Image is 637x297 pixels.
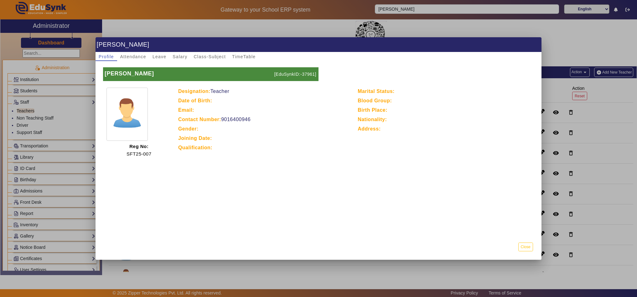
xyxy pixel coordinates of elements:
[153,54,166,59] span: Leave
[173,54,187,59] span: Salary
[178,136,212,141] b: Joining Date:
[518,243,533,251] button: Close
[178,88,351,95] p: Teacher
[96,37,541,52] h1: [PERSON_NAME]
[178,98,212,103] b: Date of Birth:
[106,88,148,141] img: profile.png
[178,89,210,94] b: Designation:
[178,126,199,131] b: Gender:
[178,145,212,150] b: Qualification:
[358,126,381,131] b: Address:
[232,54,256,59] span: TimeTable
[358,89,395,94] b: Marital Status:
[273,67,318,81] p: [EduSynkID:-37961]
[99,54,114,59] span: Profile
[358,98,392,103] b: Blood Group:
[120,54,146,59] span: Attendance
[129,144,148,149] b: Reg No:
[127,151,152,156] span: SFT25-007
[194,54,226,59] span: Class-Subject
[358,107,387,113] b: Birth Place:
[178,116,351,123] p: 9016400946
[358,117,387,122] b: Nationality:
[178,117,221,122] b: Contact Number:
[105,70,154,77] b: [PERSON_NAME]
[178,107,194,113] b: Email:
